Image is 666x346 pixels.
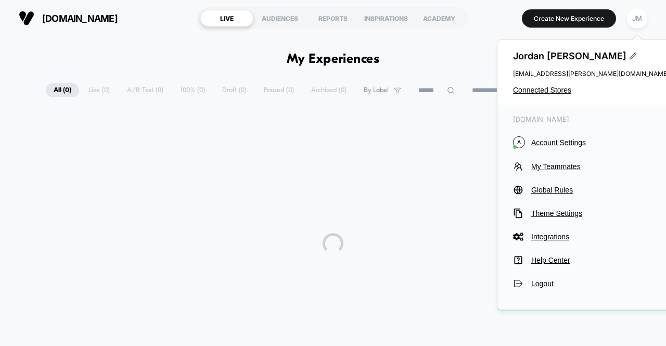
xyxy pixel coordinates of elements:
div: REPORTS [306,10,360,27]
i: A [513,136,525,148]
div: LIVE [200,10,253,27]
button: Create New Experience [522,9,616,28]
div: JM [627,8,647,29]
div: ACADEMY [413,10,466,27]
div: INSPIRATIONS [360,10,413,27]
button: JM [624,8,650,29]
span: [DOMAIN_NAME] [42,13,118,24]
span: By Label [364,86,389,94]
h1: My Experiences [287,52,380,67]
span: All ( 0 ) [46,83,79,97]
img: Visually logo [19,10,34,26]
div: AUDIENCES [253,10,306,27]
button: [DOMAIN_NAME] [16,10,121,27]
